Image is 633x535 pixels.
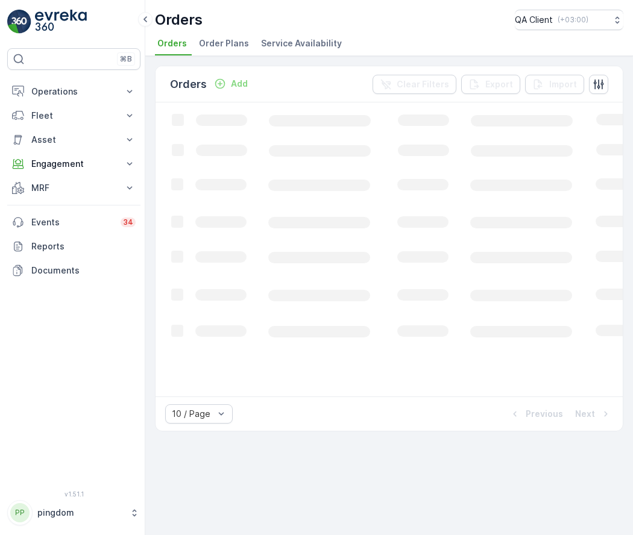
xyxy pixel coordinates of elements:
[575,408,595,420] p: Next
[231,78,248,90] p: Add
[7,210,140,234] a: Events34
[209,77,253,91] button: Add
[155,10,203,30] p: Orders
[199,37,249,49] span: Order Plans
[515,10,623,30] button: QA Client(+03:00)
[123,217,133,227] p: 34
[526,408,563,420] p: Previous
[7,152,140,176] button: Engagement
[525,75,584,94] button: Import
[7,104,140,128] button: Fleet
[7,258,140,283] a: Documents
[10,503,30,522] div: PP
[31,240,136,252] p: Reports
[31,158,116,170] p: Engagement
[7,490,140,498] span: v 1.51.1
[7,500,140,525] button: PPpingdom
[7,10,31,34] img: logo
[31,110,116,122] p: Fleet
[7,234,140,258] a: Reports
[515,14,553,26] p: QA Client
[7,80,140,104] button: Operations
[7,176,140,200] button: MRF
[157,37,187,49] span: Orders
[261,37,342,49] span: Service Availability
[31,86,116,98] p: Operations
[7,128,140,152] button: Asset
[31,182,116,194] p: MRF
[508,407,564,421] button: Previous
[31,216,113,228] p: Events
[120,54,132,64] p: ⌘B
[373,75,456,94] button: Clear Filters
[574,407,613,421] button: Next
[170,76,207,93] p: Orders
[461,75,520,94] button: Export
[37,507,124,519] p: pingdom
[31,134,116,146] p: Asset
[485,78,513,90] p: Export
[35,10,87,34] img: logo_light-DOdMpM7g.png
[549,78,577,90] p: Import
[31,264,136,277] p: Documents
[558,15,588,25] p: ( +03:00 )
[397,78,449,90] p: Clear Filters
